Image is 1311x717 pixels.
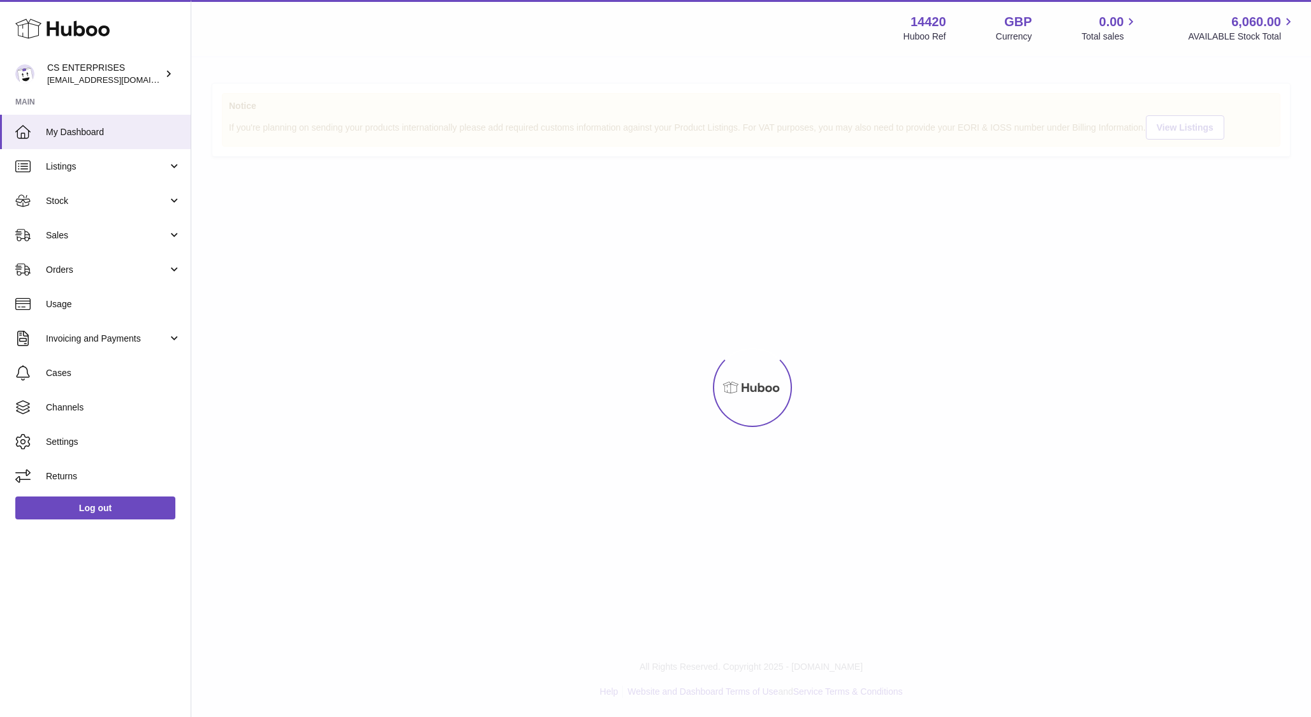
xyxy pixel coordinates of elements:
span: Usage [46,298,181,310]
img: csenterprisesholding@gmail.com [15,64,34,83]
a: 6,060.00 AVAILABLE Stock Total [1188,13,1296,43]
span: Settings [46,436,181,448]
div: CS ENTERPRISES [47,62,162,86]
span: Listings [46,161,168,173]
span: Orders [46,264,168,276]
span: Stock [46,195,168,207]
span: Total sales [1081,31,1138,43]
span: Returns [46,470,181,482]
strong: 14420 [911,13,946,31]
span: Channels [46,402,181,414]
span: My Dashboard [46,126,181,138]
span: Invoicing and Payments [46,333,168,345]
a: Log out [15,496,175,519]
div: Currency [996,31,1032,43]
a: 0.00 Total sales [1081,13,1138,43]
strong: GBP [1004,13,1032,31]
span: Sales [46,229,168,242]
span: Cases [46,367,181,379]
div: Huboo Ref [904,31,946,43]
span: 6,060.00 [1231,13,1281,31]
span: [EMAIL_ADDRESS][DOMAIN_NAME] [47,75,187,85]
span: AVAILABLE Stock Total [1188,31,1296,43]
span: 0.00 [1099,13,1124,31]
